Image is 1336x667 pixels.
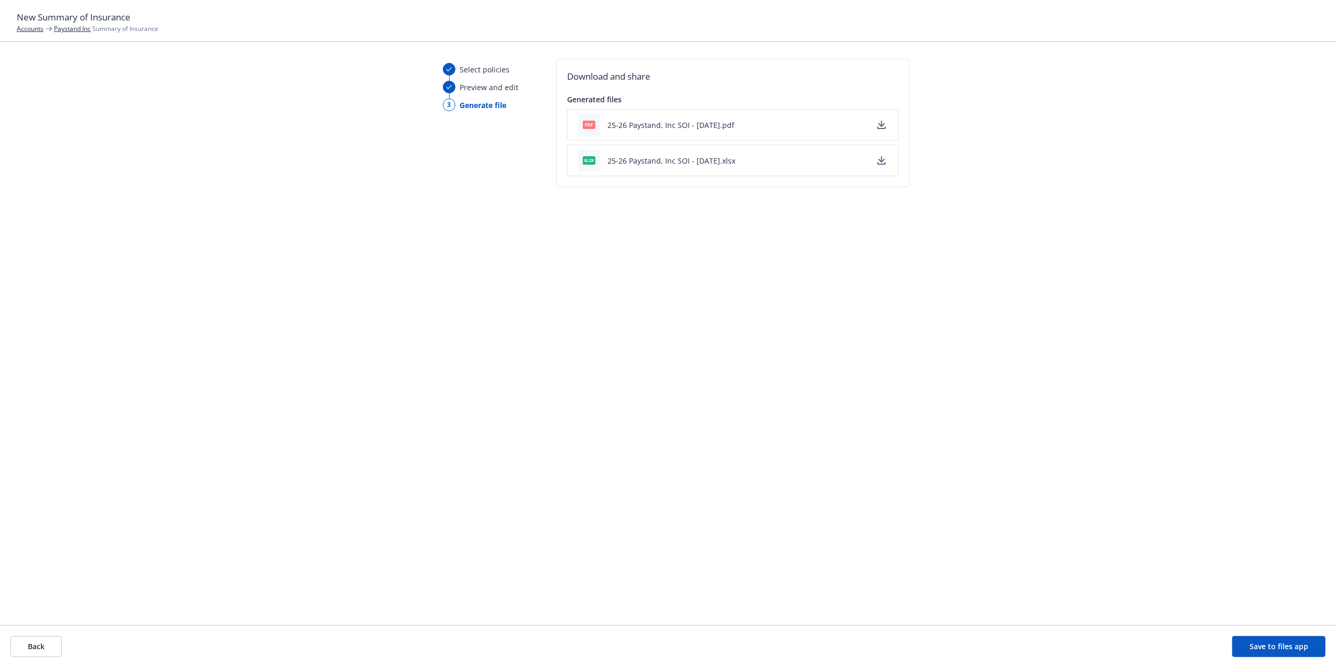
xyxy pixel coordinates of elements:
a: Paystand Inc [54,24,91,33]
span: Select policies [460,64,509,75]
span: pdf [583,121,595,128]
span: Generated files [567,94,622,104]
a: Accounts [17,24,44,33]
span: Summary of Insurance [54,24,158,33]
span: Preview and edit [460,82,518,93]
h2: Download and share [567,70,899,83]
div: 3 [443,99,455,111]
h1: New Summary of Insurance [17,10,1319,24]
span: Generate file [460,100,506,111]
button: Back [10,636,62,657]
button: 25-26 Paystand, Inc SOI - [DATE].pdf [607,120,734,131]
span: xlsx [583,156,595,164]
button: Save to files app [1232,636,1326,657]
button: 25-26 Paystand, Inc SOI - [DATE].xlsx [607,155,735,166]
